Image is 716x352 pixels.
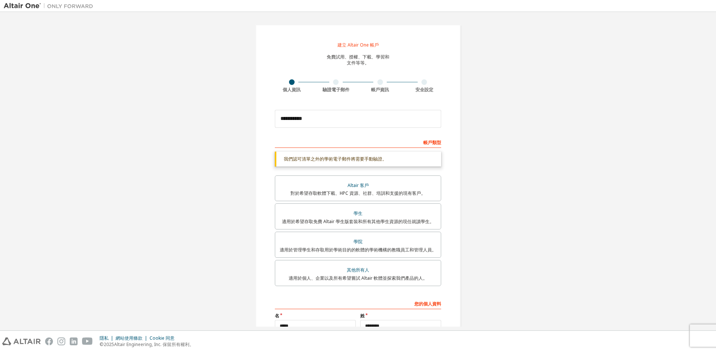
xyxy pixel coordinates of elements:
font: 網站使用條款 [116,335,142,341]
font: 對於希望存取軟體下載、HPC 資源、社群、培訓和支援的現有客戶。 [291,190,425,196]
font: 學生 [354,210,362,216]
font: 適用於希望存取免費 Altair 學生版套裝和所有其他學生資源的現任就讀學生。 [282,218,434,225]
img: altair_logo.svg [2,337,41,345]
font: 適用於管理學生和存取用於學術目的的軟體的學術機構的教職員工和管理人員。 [280,247,436,253]
font: 免費試用、授權、下載、學習和 [327,54,389,60]
font: 學院 [354,238,362,245]
font: 其他所有人 [347,267,369,273]
img: 牽牛星一號 [4,2,97,10]
font: 適用於個人、企業以及所有希望嘗試 Altair 軟體並探索我們產品的人。 [289,275,427,281]
font: 2025 [104,341,114,348]
font: 我們認可清單之外的學術電子郵件將需要手動驗證。 [284,156,387,162]
img: facebook.svg [45,337,53,345]
font: 安全設定 [415,86,433,93]
font: 驗證電子郵件 [323,86,349,93]
font: © [100,341,104,348]
font: 文件等等。 [347,60,369,66]
font: 名 [275,313,279,319]
font: 隱私 [100,335,109,341]
font: 姓 [360,313,365,319]
font: 帳戶資訊 [371,86,389,93]
img: instagram.svg [57,337,65,345]
font: 建立 Altair One 帳戶 [337,42,379,48]
font: 帳戶類型 [423,139,441,146]
img: linkedin.svg [70,337,78,345]
font: Altair 客戶 [348,182,369,188]
img: youtube.svg [82,337,93,345]
font: 您的個人資料 [414,301,441,307]
font: 個人資訊 [283,86,301,93]
font: Altair Engineering, Inc. 保留所有權利。 [114,341,194,348]
font: Cookie 同意 [150,335,175,341]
